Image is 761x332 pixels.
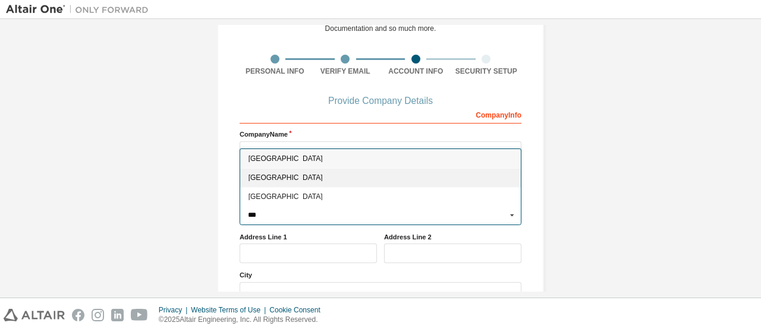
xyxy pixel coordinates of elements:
span: [GEOGRAPHIC_DATA] [249,156,513,163]
span: [GEOGRAPHIC_DATA] [249,175,513,182]
span: [GEOGRAPHIC_DATA] [249,194,513,201]
label: City [240,270,521,280]
div: Website Terms of Use [191,305,269,315]
label: Address Line 2 [384,232,521,242]
div: Personal Info [240,67,310,76]
div: Security Setup [451,67,522,76]
label: Address Line 1 [240,232,377,242]
img: instagram.svg [92,309,104,321]
img: Altair One [6,4,155,15]
img: facebook.svg [72,309,84,321]
div: Account Info [380,67,451,76]
div: Cookie Consent [269,305,327,315]
label: Company Name [240,129,521,139]
div: Provide Company Details [240,97,521,105]
img: linkedin.svg [111,309,124,321]
img: altair_logo.svg [4,309,65,321]
div: Verify Email [310,67,381,76]
img: youtube.svg [131,309,148,321]
div: Privacy [159,305,191,315]
div: Company Info [240,105,521,124]
p: © 2025 Altair Engineering, Inc. All Rights Reserved. [159,315,328,325]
